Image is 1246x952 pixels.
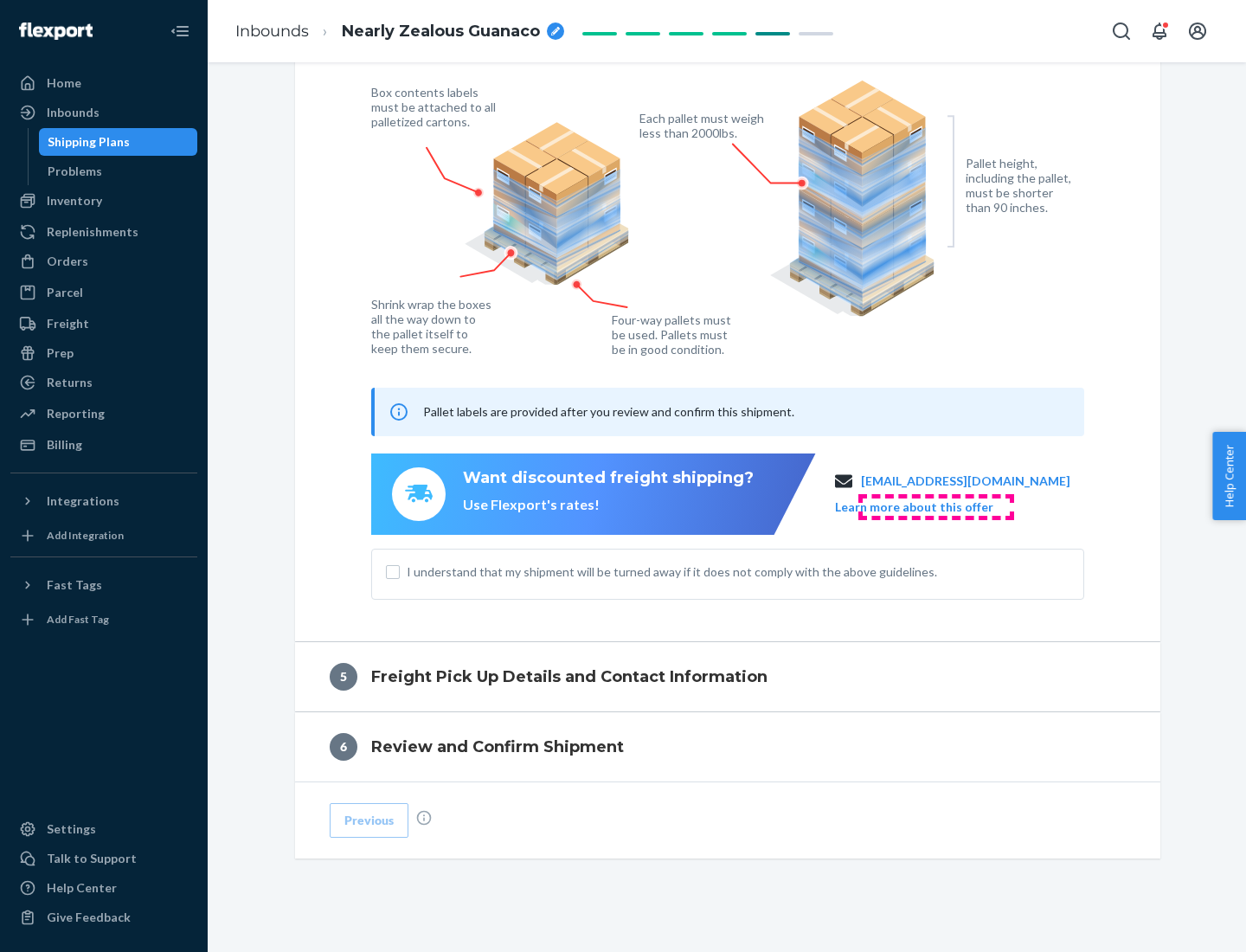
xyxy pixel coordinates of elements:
[10,815,197,843] a: Settings
[835,499,993,516] button: Learn more about this offer
[47,374,93,391] div: Returns
[10,571,197,599] button: Fast Tags
[10,248,197,275] a: Orders
[47,492,119,510] div: Integrations
[407,563,1069,581] span: I understand that my shipment will be turned away if it does not comply with the above guidelines.
[10,400,197,428] a: Reporting
[47,850,137,867] div: Talk to Support
[1104,14,1139,48] button: Open Search Box
[10,187,197,215] a: Inventory
[47,223,138,241] div: Replenishments
[10,431,197,459] a: Billing
[47,344,74,362] div: Prep
[423,404,794,419] span: Pallet labels are provided after you review and confirm this shipment.
[47,104,100,121] div: Inbounds
[10,874,197,902] a: Help Center
[10,522,197,550] a: Add Integration
[48,133,130,151] div: Shipping Plans
[10,339,197,367] a: Prep
[39,128,198,156] a: Shipping Plans
[371,666,768,688] h4: Freight Pick Up Details and Contact Information
[1142,14,1177,48] button: Open notifications
[371,85,500,129] figcaption: Box contents labels must be attached to all palletized cartons.
[47,436,82,453] div: Billing
[330,803,408,838] button: Previous
[1212,432,1246,520] button: Help Center
[39,158,198,185] a: Problems
[10,218,197,246] a: Replenishments
[235,22,309,41] a: Inbounds
[10,279,197,306] a: Parcel
[47,315,89,332] div: Freight
[10,369,197,396] a: Returns
[612,312,732,357] figcaption: Four-way pallets must be used. Pallets must be in good condition.
[10,487,197,515] button: Integrations
[47,576,102,594] div: Fast Tags
[861,473,1070,490] a: [EMAIL_ADDRESS][DOMAIN_NAME]
[386,565,400,579] input: I understand that my shipment will be turned away if it does not comply with the above guidelines.
[295,712,1160,782] button: 6Review and Confirm Shipment
[19,23,93,40] img: Flexport logo
[295,642,1160,711] button: 5Freight Pick Up Details and Contact Information
[47,528,124,543] div: Add Integration
[47,405,105,422] div: Reporting
[47,879,117,897] div: Help Center
[10,904,197,931] button: Give Feedback
[47,284,83,301] div: Parcel
[47,192,102,209] div: Inventory
[463,467,754,490] div: Want discounted freight shipping?
[330,733,357,761] div: 6
[10,606,197,634] a: Add Fast Tag
[330,663,357,691] div: 5
[10,99,197,126] a: Inbounds
[47,909,131,926] div: Give Feedback
[47,253,88,270] div: Orders
[371,297,495,356] figcaption: Shrink wrap the boxes all the way down to the pallet itself to keep them secure.
[47,820,96,838] div: Settings
[639,111,768,140] figcaption: Each pallet must weigh less than 2000lbs.
[463,495,754,515] div: Use Flexport's rates!
[1180,14,1215,48] button: Open account menu
[342,21,540,43] span: Nearly Zealous Guanaco
[10,845,197,872] a: Talk to Support
[47,612,109,627] div: Add Fast Tag
[222,6,578,57] ol: breadcrumbs
[48,163,102,180] div: Problems
[47,74,81,92] div: Home
[163,14,197,48] button: Close Navigation
[10,69,197,97] a: Home
[371,736,624,758] h4: Review and Confirm Shipment
[966,156,1079,215] figcaption: Pallet height, including the pallet, must be shorter than 90 inches.
[10,310,197,338] a: Freight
